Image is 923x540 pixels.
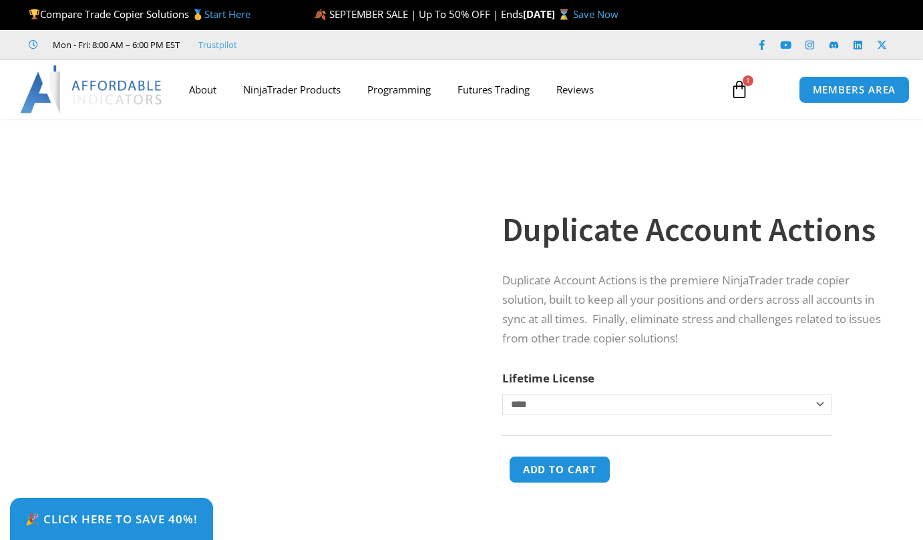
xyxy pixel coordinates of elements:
span: Compare Trade Copier Solutions 🥇 [29,7,250,21]
span: 🎉 Click Here to save 40%! [25,513,198,525]
span: 1 [743,75,753,86]
h1: Duplicate Account Actions [502,206,890,253]
img: 🏆 [29,9,39,19]
nav: Menu [176,74,721,105]
a: Save Now [573,7,618,21]
a: MEMBERS AREA [799,76,910,103]
a: Reviews [543,74,607,105]
a: 🎉 Click Here to save 40%! [10,498,213,540]
button: Add to cart [509,456,610,483]
img: LogoAI | Affordable Indicators – NinjaTrader [20,65,164,113]
a: About [176,74,230,105]
span: MEMBERS AREA [813,85,896,95]
a: NinjaTrader Products [230,74,354,105]
a: Programming [354,74,444,105]
a: Futures Trading [444,74,543,105]
a: 1 [710,70,769,109]
strong: [DATE] ⌛ [523,7,573,21]
a: Start Here [204,7,250,21]
span: 🍂 SEPTEMBER SALE | Up To 50% OFF | Ends [314,7,523,21]
a: Trustpilot [198,37,237,53]
p: Duplicate Account Actions is the premiere NinjaTrader trade copier solution, built to keep all yo... [502,271,890,348]
span: Mon - Fri: 8:00 AM – 6:00 PM EST [49,37,180,53]
label: Lifetime License [502,370,594,386]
